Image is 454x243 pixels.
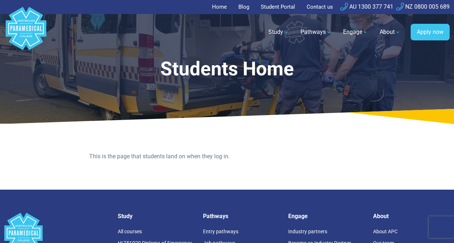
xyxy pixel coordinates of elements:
a: Industry partners [288,229,327,234]
a: Engage [339,22,372,42]
h5: About [373,213,450,220]
a: About [375,22,405,42]
a: Pathways [296,22,336,42]
a: About APC [373,229,398,234]
h5: Engage [288,213,365,220]
a: Apply now [411,24,450,40]
p: This is the page that students land on when they log in. [89,152,364,161]
a: NZ 0800 005 689 [396,3,450,10]
a: AU 1300 377 741 [340,3,393,10]
h1: Students Home [60,58,394,80]
a: Study [264,22,293,42]
a: Australian Paramedical College [4,14,48,50]
a: All courses [118,229,142,234]
a: Entry pathways [203,229,238,234]
h5: Pathways [203,213,280,220]
h5: Study [118,213,194,220]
